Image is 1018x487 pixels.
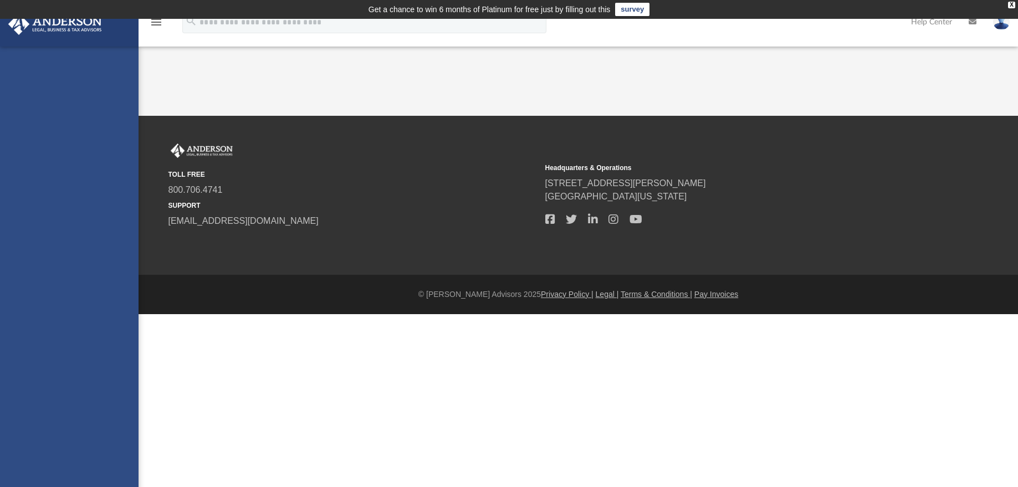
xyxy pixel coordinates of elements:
div: © [PERSON_NAME] Advisors 2025 [139,289,1018,300]
div: Get a chance to win 6 months of Platinum for free just by filling out this [369,3,611,16]
a: [EMAIL_ADDRESS][DOMAIN_NAME] [168,216,319,225]
a: Legal | [596,290,619,299]
i: search [185,15,197,27]
a: 800.706.4741 [168,185,223,194]
img: Anderson Advisors Platinum Portal [5,13,105,35]
a: Terms & Conditions | [621,290,692,299]
a: [STREET_ADDRESS][PERSON_NAME] [545,178,706,188]
small: SUPPORT [168,201,538,211]
img: User Pic [993,14,1010,30]
a: Pay Invoices [694,290,738,299]
img: Anderson Advisors Platinum Portal [168,143,235,158]
i: menu [150,16,163,29]
a: menu [150,21,163,29]
small: Headquarters & Operations [545,163,914,173]
div: close [1008,2,1015,8]
a: Privacy Policy | [541,290,594,299]
a: survey [615,3,649,16]
a: [GEOGRAPHIC_DATA][US_STATE] [545,192,687,201]
small: TOLL FREE [168,170,538,180]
